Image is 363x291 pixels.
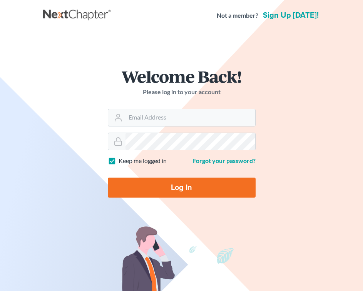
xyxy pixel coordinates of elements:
[119,156,167,165] label: Keep me logged in
[108,178,256,198] input: Log In
[217,11,258,20] strong: Not a member?
[261,12,320,19] a: Sign up [DATE]!
[108,68,256,85] h1: Welcome Back!
[108,88,256,96] p: Please log in to your account
[125,109,255,126] input: Email Address
[193,157,256,164] a: Forgot your password?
